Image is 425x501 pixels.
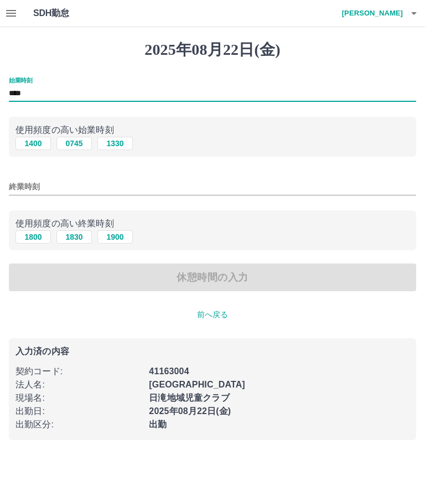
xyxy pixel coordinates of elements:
[149,380,245,389] b: [GEOGRAPHIC_DATA]
[15,378,142,391] p: 法人名 :
[15,137,51,150] button: 1400
[97,137,133,150] button: 1330
[15,217,410,230] p: 使用頻度の高い終業時刻
[149,366,189,376] b: 41163004
[15,347,410,356] p: 入力済の内容
[56,137,92,150] button: 0745
[149,420,167,429] b: 出勤
[9,40,416,59] h1: 2025年08月22日(金)
[15,391,142,405] p: 現場名 :
[97,230,133,244] button: 1900
[15,418,142,431] p: 出勤区分 :
[15,123,410,137] p: 使用頻度の高い始業時刻
[15,365,142,378] p: 契約コード :
[9,309,416,321] p: 前へ戻る
[149,393,229,402] b: 日滝地域児童クラブ
[149,406,231,416] b: 2025年08月22日(金)
[15,230,51,244] button: 1800
[9,76,32,84] label: 始業時刻
[15,405,142,418] p: 出勤日 :
[56,230,92,244] button: 1830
